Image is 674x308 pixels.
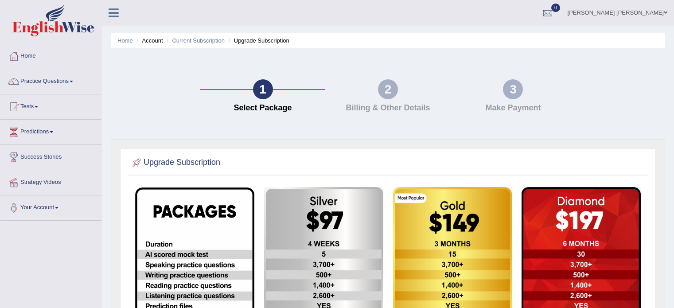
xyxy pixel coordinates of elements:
[172,37,225,44] a: Current Subscription
[0,170,101,192] a: Strategy Videos
[253,79,273,99] div: 1
[226,36,289,45] li: Upgrade Subscription
[130,156,220,169] h2: Upgrade Subscription
[0,145,101,167] a: Success Stories
[551,4,560,12] span: 0
[455,104,571,113] h4: Make Payment
[503,79,523,99] div: 3
[0,195,101,218] a: Your Account
[134,36,163,45] li: Account
[378,79,398,99] div: 2
[0,94,101,117] a: Tests
[117,37,133,44] a: Home
[0,44,101,66] a: Home
[0,120,101,142] a: Predictions
[205,104,321,113] h4: Select Package
[330,104,446,113] h4: Billing & Other Details
[0,69,101,91] a: Practice Questions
